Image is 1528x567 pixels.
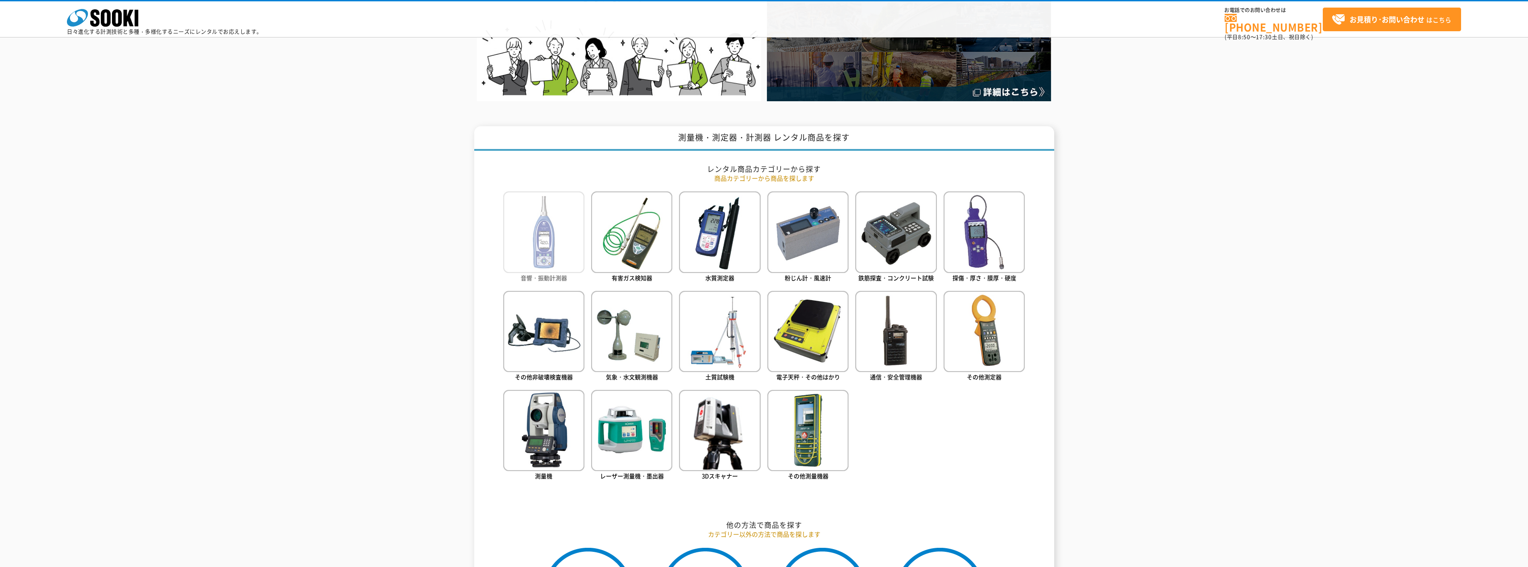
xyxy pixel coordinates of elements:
[679,191,760,273] img: 水質測定器
[944,191,1025,284] a: 探傷・厚さ・膜厚・硬度
[944,291,1025,372] img: その他測定器
[67,29,262,34] p: 日々進化する計測技術と多種・多様化するニーズにレンタルでお応えします。
[967,372,1002,381] span: その他測定器
[952,273,1016,282] span: 探傷・厚さ・膜厚・硬度
[855,191,936,273] img: 鉄筋探査・コンクリート試験
[705,372,734,381] span: 土質試験機
[1238,33,1251,41] span: 8:50
[1332,13,1451,26] span: はこちら
[705,273,734,282] span: 水質測定器
[679,291,760,372] img: 土質試験機
[788,472,828,480] span: その他測量機器
[858,273,934,282] span: 鉄筋探査・コンクリート試験
[767,291,849,383] a: 電子天秤・その他はかり
[591,191,672,273] img: 有害ガス検知器
[1350,14,1424,25] strong: お見積り･お問い合わせ
[944,191,1025,273] img: 探傷・厚さ・膜厚・硬度
[679,390,760,482] a: 3Dスキャナー
[591,390,672,471] img: レーザー測量機・墨出器
[474,126,1054,151] h1: 測量機・測定器・計測器 レンタル商品を探す
[606,372,658,381] span: 気象・水文観測機器
[1256,33,1272,41] span: 17:30
[855,191,936,284] a: 鉄筋探査・コンクリート試験
[591,191,672,284] a: 有害ガス検知器
[767,390,849,482] a: その他測量機器
[944,291,1025,383] a: その他測定器
[503,390,584,471] img: 測量機
[1323,8,1461,31] a: お見積り･お問い合わせはこちら
[503,174,1025,183] p: 商品カテゴリーから商品を探します
[767,390,849,471] img: その他測量機器
[1225,8,1323,13] span: お電話でのお問い合わせは
[679,390,760,471] img: 3Dスキャナー
[776,372,840,381] span: 電子天秤・その他はかり
[855,291,936,372] img: 通信・安全管理機器
[503,520,1025,530] h2: 他の方法で商品を探す
[767,291,849,372] img: 電子天秤・その他はかり
[535,472,552,480] span: 測量機
[503,191,584,284] a: 音響・振動計測器
[702,472,738,480] span: 3Dスキャナー
[503,390,584,482] a: 測量機
[503,191,584,273] img: 音響・振動計測器
[679,291,760,383] a: 土質試験機
[612,273,652,282] span: 有害ガス検知器
[503,530,1025,539] p: カテゴリー以外の方法で商品を探します
[870,372,922,381] span: 通信・安全管理機器
[785,273,831,282] span: 粉じん計・風速計
[1225,33,1313,41] span: (平日 ～ 土日、祝日除く)
[503,291,584,372] img: その他非破壊検査機器
[503,291,584,383] a: その他非破壊検査機器
[591,291,672,383] a: 気象・水文観測機器
[767,191,849,284] a: 粉じん計・風速計
[521,273,567,282] span: 音響・振動計測器
[1225,14,1323,32] a: [PHONE_NUMBER]
[503,164,1025,174] h2: レンタル商品カテゴリーから探す
[855,291,936,383] a: 通信・安全管理機器
[679,191,760,284] a: 水質測定器
[767,191,849,273] img: 粉じん計・風速計
[591,291,672,372] img: 気象・水文観測機器
[515,372,573,381] span: その他非破壊検査機器
[591,390,672,482] a: レーザー測量機・墨出器
[600,472,664,480] span: レーザー測量機・墨出器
